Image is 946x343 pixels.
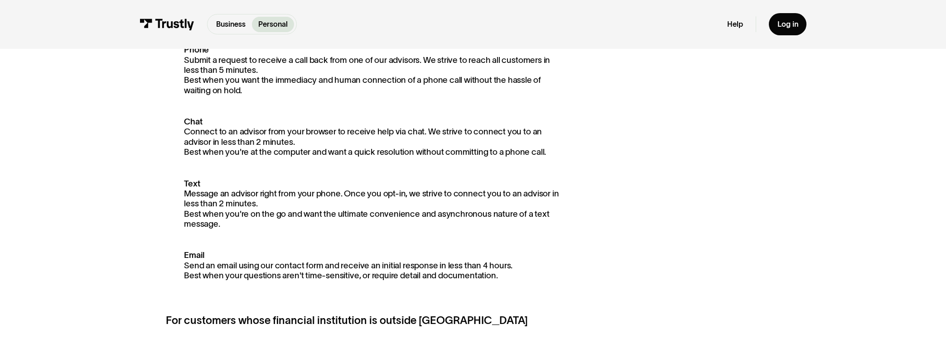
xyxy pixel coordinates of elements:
[258,19,288,30] p: Personal
[166,314,528,326] strong: For customers whose financial institution is outside [GEOGRAPHIC_DATA]
[210,17,252,32] a: Business
[184,250,205,260] strong: Email
[140,19,195,30] img: Trustly Logo
[166,45,561,95] p: Submit a request to receive a call back from one of our advisors. We strive to reach all customer...
[727,19,743,29] a: Help
[769,13,806,35] a: Log in
[184,45,209,54] strong: Phone
[184,117,202,126] strong: Chat
[166,250,561,281] p: Send an email using our contact form and receive an initial response in less than 4 hours. Best w...
[166,179,561,229] p: Message an advisor right from your phone. Once you opt-in, we strive to connect you to an advisor...
[166,117,561,157] p: Connect to an advisor from your browser to receive help via chat. We strive to connect you to an ...
[777,19,798,29] div: Log in
[252,17,294,32] a: Personal
[184,179,200,188] strong: Text
[216,19,246,30] p: Business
